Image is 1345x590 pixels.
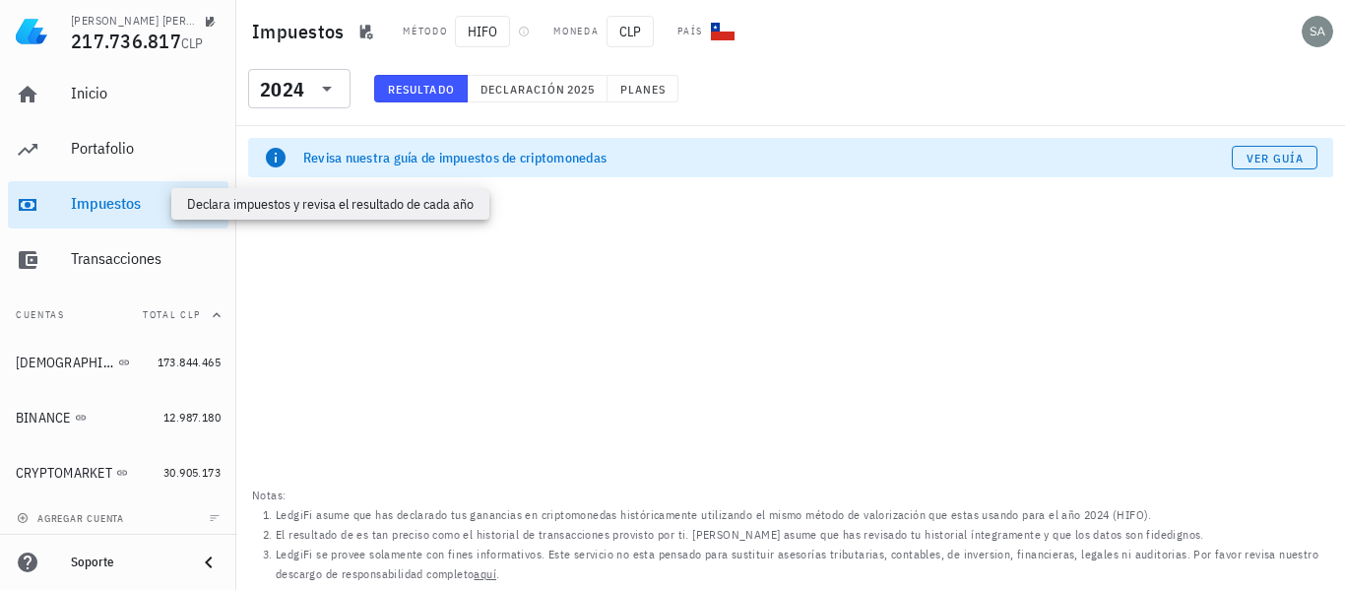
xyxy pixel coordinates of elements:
[71,555,181,570] div: Soporte
[8,394,228,441] a: BINANCE 12.987.180
[374,75,468,102] button: Resultado
[252,16,352,47] h1: Impuestos
[1302,16,1333,47] div: avatar
[71,249,221,268] div: Transacciones
[8,339,228,386] a: [DEMOGRAPHIC_DATA] 173.844.465
[276,505,1329,525] li: LedgiFi asume que has declarado tus ganancias en criptomonedas históricamente utilizando el mismo...
[71,28,181,54] span: 217.736.817
[455,16,510,47] span: HIFO
[619,82,667,97] span: Planes
[468,75,608,102] button: Declaración 2025
[1246,151,1305,165] span: Ver guía
[260,80,304,99] div: 2024
[236,480,1345,590] footer: Notas:
[8,449,228,496] a: CRYPTOMARKET 30.905.173
[8,71,228,118] a: Inicio
[276,545,1329,584] li: LedgiFi se provee solamente con fines informativos. Este servicio no esta pensado para sustituir ...
[480,82,566,97] span: Declaración
[71,84,221,102] div: Inicio
[607,16,654,47] span: CLP
[181,34,204,52] span: CLP
[608,75,679,102] button: Planes
[403,24,447,39] div: Método
[143,308,201,321] span: Total CLP
[276,525,1329,545] li: El resultado de es tan preciso como el historial de transacciones provisto por ti. [PERSON_NAME] ...
[16,355,114,371] div: [DEMOGRAPHIC_DATA]
[677,24,703,39] div: País
[16,16,47,47] img: LedgiFi
[12,508,133,528] button: agregar cuenta
[566,82,595,97] span: 2025
[163,465,221,480] span: 30.905.173
[71,139,221,158] div: Portafolio
[8,126,228,173] a: Portafolio
[8,236,228,284] a: Transacciones
[16,465,112,482] div: CRYPTOMARKET
[711,20,735,43] div: CL-icon
[1232,146,1317,169] a: Ver guía
[158,355,221,369] span: 173.844.465
[8,181,228,229] a: Impuestos
[387,82,455,97] span: Resultado
[8,292,228,339] button: CuentasTotal CLP
[163,410,221,425] span: 12.987.180
[21,512,124,525] span: agregar cuenta
[303,148,1232,167] div: Revisa nuestra guía de impuestos de criptomonedas
[71,13,197,29] div: [PERSON_NAME] [PERSON_NAME]
[553,24,599,39] div: Moneda
[248,69,351,108] div: 2024
[71,194,221,213] div: Impuestos
[474,566,496,581] a: aquí
[16,410,71,426] div: BINANCE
